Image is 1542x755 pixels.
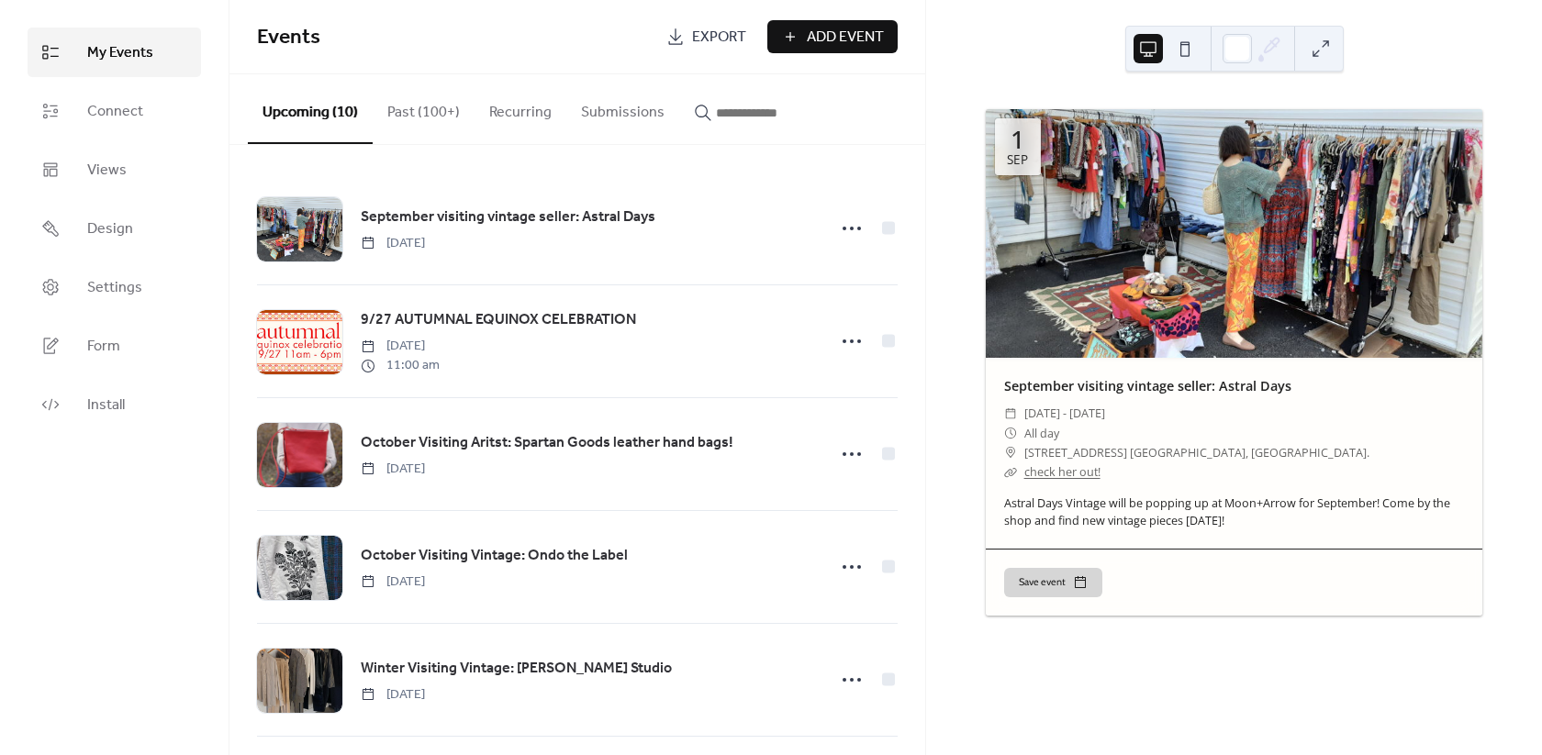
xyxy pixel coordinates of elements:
a: Form [28,321,201,371]
div: ​ [1004,404,1017,423]
a: Export [653,20,760,53]
span: Export [692,27,746,49]
span: 11:00 am [361,356,440,375]
span: October Visiting Vintage: Ondo the Label [361,545,628,567]
span: [DATE] [361,685,425,705]
a: Install [28,380,201,429]
div: ​ [1004,462,1017,482]
button: Save event [1004,568,1102,597]
a: Winter Visiting Vintage: [PERSON_NAME] Studio [361,657,672,681]
button: Recurring [475,74,566,142]
button: Submissions [566,74,679,142]
span: [DATE] [361,337,440,356]
div: 1 [1011,127,1024,151]
button: Past (100+) [373,74,475,142]
button: Add Event [767,20,898,53]
div: ​ [1004,424,1017,443]
span: [DATE] [361,460,425,479]
span: Form [87,336,120,358]
span: [DATE] - [DATE] [1024,404,1105,423]
span: Design [87,218,133,240]
span: 9/27 AUTUMNAL EQUINOX CELEBRATION [361,309,636,331]
a: October Visiting Aritst: Spartan Goods leather hand bags! [361,431,733,455]
a: September visiting vintage seller: Astral Days [361,205,655,229]
a: Connect [28,86,201,136]
span: Add Event [807,27,884,49]
a: Settings [28,262,201,312]
span: Install [87,394,125,416]
span: My Events [87,42,153,64]
div: ​ [1004,443,1017,462]
a: Design [28,204,201,253]
a: check her out! [1024,464,1101,480]
span: Events [257,17,320,58]
a: 9/27 AUTUMNAL EQUINOX CELEBRATION [361,308,636,332]
span: Winter Visiting Vintage: [PERSON_NAME] Studio [361,658,672,680]
a: Views [28,145,201,194]
span: All day [1024,424,1059,443]
a: October Visiting Vintage: Ondo the Label [361,544,628,568]
div: Astral Days Vintage will be popping up at Moon+Arrow for September! Come by the shop and find new... [986,495,1482,530]
span: September visiting vintage seller: Astral Days [361,206,655,228]
span: Connect [87,101,143,123]
button: Upcoming (10) [248,74,373,144]
span: Settings [87,277,142,299]
span: [DATE] [361,572,425,592]
span: [DATE] [361,234,425,253]
span: [STREET_ADDRESS] [GEOGRAPHIC_DATA], [GEOGRAPHIC_DATA]. [1024,443,1369,462]
a: My Events [28,28,201,77]
span: Views [87,160,127,182]
span: October Visiting Aritst: Spartan Goods leather hand bags! [361,432,733,454]
a: September visiting vintage seller: Astral Days [1004,377,1291,394]
div: Sep [1007,154,1028,167]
